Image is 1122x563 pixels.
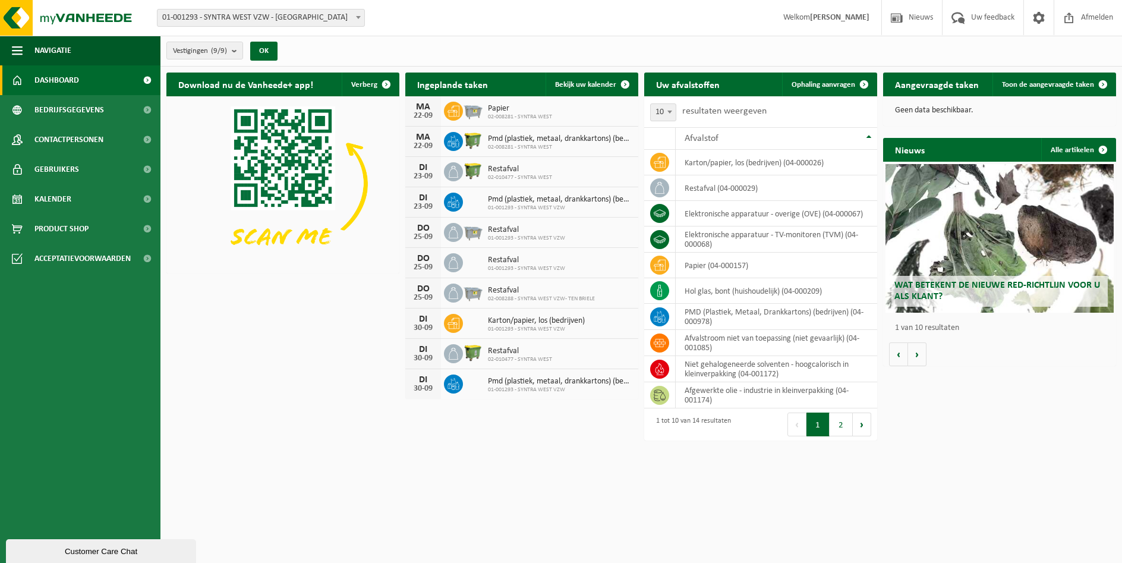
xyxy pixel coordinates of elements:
span: Restafval [488,165,552,174]
button: Vorige [889,342,908,366]
span: 02-008281 - SYNTRA WEST [488,144,632,151]
span: Toon de aangevraagde taken [1002,81,1094,89]
div: 30-09 [411,385,435,393]
span: 02-008281 - SYNTRA WEST [488,114,552,121]
a: Bekijk uw kalender [546,73,637,96]
a: Alle artikelen [1041,138,1115,162]
span: Restafval [488,256,565,265]
td: afvalstroom niet van toepassing (niet gevaarlijk) (04-001085) [676,330,877,356]
span: 01-001293 - SYNTRA WEST VZW - SINT-MICHIELS [157,10,364,26]
img: WB-2500-GAL-GY-01 [463,221,483,241]
td: restafval (04-000029) [676,175,877,201]
img: Download de VHEPlus App [166,96,399,271]
span: Pmd (plastiek, metaal, drankkartons) (bedrijven) [488,195,632,205]
span: 02-008288 - SYNTRA WEST VZW- TEN BRIELE [488,295,595,303]
span: 01-001293 - SYNTRA WEST VZW [488,205,632,212]
td: niet gehalogeneerde solventen - hoogcalorisch in kleinverpakking (04-001172) [676,356,877,382]
div: MA [411,102,435,112]
td: papier (04-000157) [676,253,877,278]
span: Restafval [488,347,552,356]
a: Ophaling aanvragen [782,73,876,96]
span: Acceptatievoorwaarden [34,244,131,273]
img: WB-2500-GAL-GY-01 [463,282,483,302]
button: 2 [830,413,853,436]
strong: [PERSON_NAME] [810,13,869,22]
span: Papier [488,104,552,114]
p: Geen data beschikbaar. [895,106,1104,115]
a: Toon de aangevraagde taken [992,73,1115,96]
div: 22-09 [411,112,435,120]
span: Restafval [488,225,565,235]
span: Dashboard [34,65,79,95]
img: WB-1100-HPE-GN-50 [463,161,483,181]
div: 22-09 [411,142,435,150]
div: 25-09 [411,294,435,302]
h2: Nieuws [883,138,937,161]
span: Wat betekent de nieuwe RED-richtlijn voor u als klant? [894,281,1100,301]
td: PMD (Plastiek, Metaal, Drankkartons) (bedrijven) (04-000978) [676,304,877,330]
img: WB-2500-GAL-GY-01 [463,100,483,120]
td: elektronische apparatuur - overige (OVE) (04-000067) [676,201,877,227]
div: DO [411,284,435,294]
span: 01-001293 - SYNTRA WEST VZW - SINT-MICHIELS [157,9,365,27]
span: Kalender [34,184,71,214]
count: (9/9) [211,47,227,55]
span: 01-001293 - SYNTRA WEST VZW [488,265,565,272]
div: 25-09 [411,263,435,272]
h2: Uw afvalstoffen [644,73,732,96]
a: Wat betekent de nieuwe RED-richtlijn voor u als klant? [885,164,1114,313]
div: 30-09 [411,324,435,332]
img: WB-1100-HPE-GN-50 [463,130,483,150]
div: 30-09 [411,354,435,363]
span: 02-010477 - SYNTRA WEST [488,174,552,181]
div: DI [411,314,435,324]
button: Volgende [908,342,926,366]
img: WB-1100-HPE-GN-50 [463,342,483,363]
div: DI [411,375,435,385]
span: 01-001293 - SYNTRA WEST VZW [488,386,632,394]
span: 01-001293 - SYNTRA WEST VZW [488,326,585,333]
span: Afvalstof [685,134,718,143]
span: Navigatie [34,36,71,65]
div: MA [411,133,435,142]
span: Pmd (plastiek, metaal, drankkartons) (bedrijven) [488,377,632,386]
button: OK [250,42,278,61]
div: 23-09 [411,203,435,211]
span: Ophaling aanvragen [792,81,855,89]
span: Product Shop [34,214,89,244]
span: 01-001293 - SYNTRA WEST VZW [488,235,565,242]
td: elektronische apparatuur - TV-monitoren (TVM) (04-000068) [676,227,877,253]
span: Bekijk uw kalender [555,81,616,89]
div: 25-09 [411,233,435,241]
div: DI [411,345,435,354]
h2: Aangevraagde taken [883,73,991,96]
span: Verberg [351,81,377,89]
h2: Download nu de Vanheede+ app! [166,73,325,96]
div: DO [411,224,435,233]
span: Contactpersonen [34,125,103,155]
div: DO [411,254,435,263]
td: karton/papier, los (bedrijven) (04-000026) [676,150,877,175]
button: Next [853,413,871,436]
iframe: chat widget [6,537,198,563]
span: Pmd (plastiek, metaal, drankkartons) (bedrijven) [488,134,632,144]
button: 1 [806,413,830,436]
div: 1 tot 10 van 14 resultaten [650,411,731,438]
button: Vestigingen(9/9) [166,42,243,59]
div: DI [411,163,435,172]
button: Previous [787,413,806,436]
td: afgewerkte olie - industrie in kleinverpakking (04-001174) [676,382,877,408]
div: 23-09 [411,172,435,181]
div: DI [411,193,435,203]
label: resultaten weergeven [682,106,767,116]
span: 10 [651,104,676,121]
span: Karton/papier, los (bedrijven) [488,316,585,326]
span: Restafval [488,286,595,295]
p: 1 van 10 resultaten [895,324,1110,332]
span: 10 [650,103,676,121]
span: Vestigingen [173,42,227,60]
h2: Ingeplande taken [405,73,500,96]
span: 02-010477 - SYNTRA WEST [488,356,552,363]
button: Verberg [342,73,398,96]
